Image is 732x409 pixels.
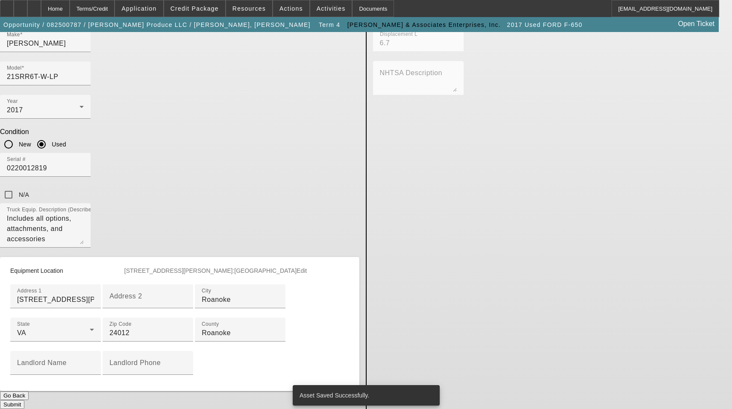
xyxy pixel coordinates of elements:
mat-label: Truck Equip. Description (Describe the equipment on the back of the chassis) [7,207,194,213]
span: 2017 [7,106,23,114]
mat-label: Make [7,32,20,38]
span: Activities [317,5,346,12]
button: [PERSON_NAME] & Associates Enterprises, Inc. [345,17,503,32]
span: [PERSON_NAME] & Associates Enterprises, Inc. [347,21,501,28]
mat-label: Landlord Phone [109,359,161,366]
span: Edit [297,267,307,274]
span: [STREET_ADDRESS][PERSON_NAME]:[GEOGRAPHIC_DATA] [124,267,297,274]
span: Actions [279,5,303,12]
a: Open Ticket [675,17,718,31]
span: 2017 Used FORD F-650 [507,21,582,28]
span: Resources [232,5,266,12]
label: N/A [17,190,29,199]
button: Credit Package [164,0,225,17]
label: Used [50,140,66,149]
mat-label: State [17,321,30,327]
mat-label: Address 1 [17,288,41,294]
span: Application [121,5,156,12]
mat-label: Year [7,99,18,104]
span: Opportunity / 082500787 / [PERSON_NAME] Produce LLC / [PERSON_NAME], [PERSON_NAME] [3,21,311,28]
mat-label: Address 2 [109,292,142,300]
mat-label: City [202,288,211,294]
mat-label: Landlord Name [17,359,67,366]
button: Application [115,0,163,17]
div: Asset Saved Successfully. [293,385,436,406]
span: Credit Package [171,5,219,12]
button: 2017 Used FORD F-650 [505,17,585,32]
span: Equipment Location [10,267,63,274]
mat-label: Zip Code [109,321,132,327]
mat-label: County [202,321,219,327]
mat-label: Model [7,65,22,71]
button: Resources [226,0,272,17]
mat-label: Displacement L [380,32,417,37]
span: VA [17,329,26,336]
button: Activities [310,0,352,17]
mat-label: Serial # [7,157,26,162]
span: Term 4 [319,21,340,28]
label: New [17,140,31,149]
mat-label: NHTSA Description [380,69,442,76]
button: Actions [273,0,309,17]
button: Term 4 [316,17,343,32]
